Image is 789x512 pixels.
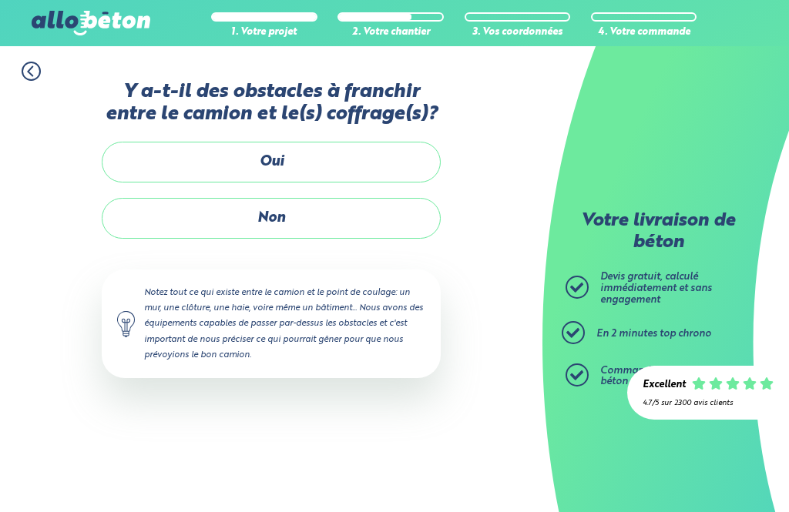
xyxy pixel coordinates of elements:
[102,81,441,126] label: Y a-t-il des obstacles à franchir entre le camion et le(s) coffrage(s)?
[32,11,150,35] img: allobéton
[591,27,697,38] div: 4. Votre commande
[102,198,441,239] label: Non
[211,27,317,38] div: 1. Votre projet
[337,27,444,38] div: 2. Votre chantier
[652,452,772,495] iframe: Help widget launcher
[465,27,571,38] div: 3. Vos coordonnées
[102,269,441,378] div: Notez tout ce qui existe entre le camion et le point de coulage: un mur, une clôture, une haie, v...
[102,142,441,182] label: Oui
